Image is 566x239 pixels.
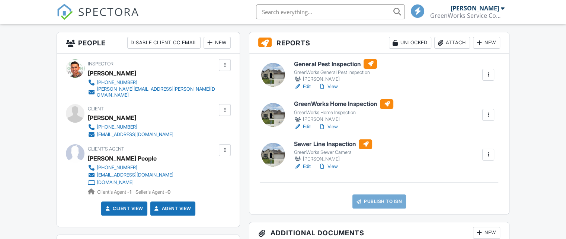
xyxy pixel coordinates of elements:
a: [PERSON_NAME][EMAIL_ADDRESS][PERSON_NAME][DOMAIN_NAME] [88,86,217,98]
div: New [204,37,231,49]
div: New [473,37,500,49]
a: View [318,163,338,170]
a: [EMAIL_ADDRESS][DOMAIN_NAME] [88,131,173,138]
img: The Best Home Inspection Software - Spectora [57,4,73,20]
a: Edit [294,83,311,90]
h3: Reports [249,32,509,54]
div: Unlocked [389,37,431,49]
div: GreenWorks Service Company [430,12,505,19]
h3: People [57,32,240,54]
a: Edit [294,163,311,170]
div: [DOMAIN_NAME] [97,180,134,185]
a: [DOMAIN_NAME] [88,179,173,186]
div: GreenWorks Home Inspection [294,110,393,116]
div: [PHONE_NUMBER] [97,165,137,171]
span: Client's Agent - [97,189,132,195]
a: SPECTORA [57,10,139,26]
div: [PERSON_NAME] [294,155,372,163]
span: Client's Agent [88,146,124,152]
h6: General Pest Inspection [294,59,377,69]
a: [PHONE_NUMBER] [88,123,173,131]
a: [EMAIL_ADDRESS][DOMAIN_NAME] [88,171,173,179]
div: [EMAIL_ADDRESS][DOMAIN_NAME] [97,132,173,138]
strong: 1 [129,189,131,195]
a: General Pest Inspection GreenWorks General Pest Inspection [PERSON_NAME] [294,59,377,83]
span: Client [88,106,104,112]
a: [PHONE_NUMBER] [88,164,173,171]
div: [PERSON_NAME] [294,75,377,83]
h6: Sewer Line Inspection [294,139,372,149]
div: GreenWorks Sewer Camera [294,149,372,155]
a: Agent View [153,205,191,212]
div: [PERSON_NAME] [294,116,393,123]
a: Sewer Line Inspection GreenWorks Sewer Camera [PERSON_NAME] [294,139,372,163]
div: [PERSON_NAME] People [88,153,157,164]
strong: 0 [167,189,170,195]
div: [PERSON_NAME] [88,68,136,79]
div: [EMAIL_ADDRESS][DOMAIN_NAME] [97,172,173,178]
a: Client View [104,205,143,212]
a: View [318,123,338,130]
h6: GreenWorks Home Inspection [294,99,393,109]
div: [PERSON_NAME] [88,112,136,123]
a: Edit [294,123,311,130]
a: [PHONE_NUMBER] [88,79,217,86]
div: [PERSON_NAME] [451,4,499,12]
div: New [473,227,500,239]
a: View [318,83,338,90]
div: GreenWorks General Pest Inspection [294,70,377,75]
div: [PHONE_NUMBER] [97,80,137,85]
div: Disable Client CC Email [127,37,201,49]
a: GreenWorks Home Inspection GreenWorks Home Inspection [PERSON_NAME] [294,99,393,123]
div: [PERSON_NAME][EMAIL_ADDRESS][PERSON_NAME][DOMAIN_NAME] [97,86,217,98]
span: SPECTORA [78,4,139,19]
input: Search everything... [256,4,405,19]
div: [PHONE_NUMBER] [97,124,137,130]
span: Inspector [88,61,113,67]
span: Seller's Agent - [135,189,170,195]
a: Publish to ISN [352,194,406,209]
div: Attach [434,37,470,49]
